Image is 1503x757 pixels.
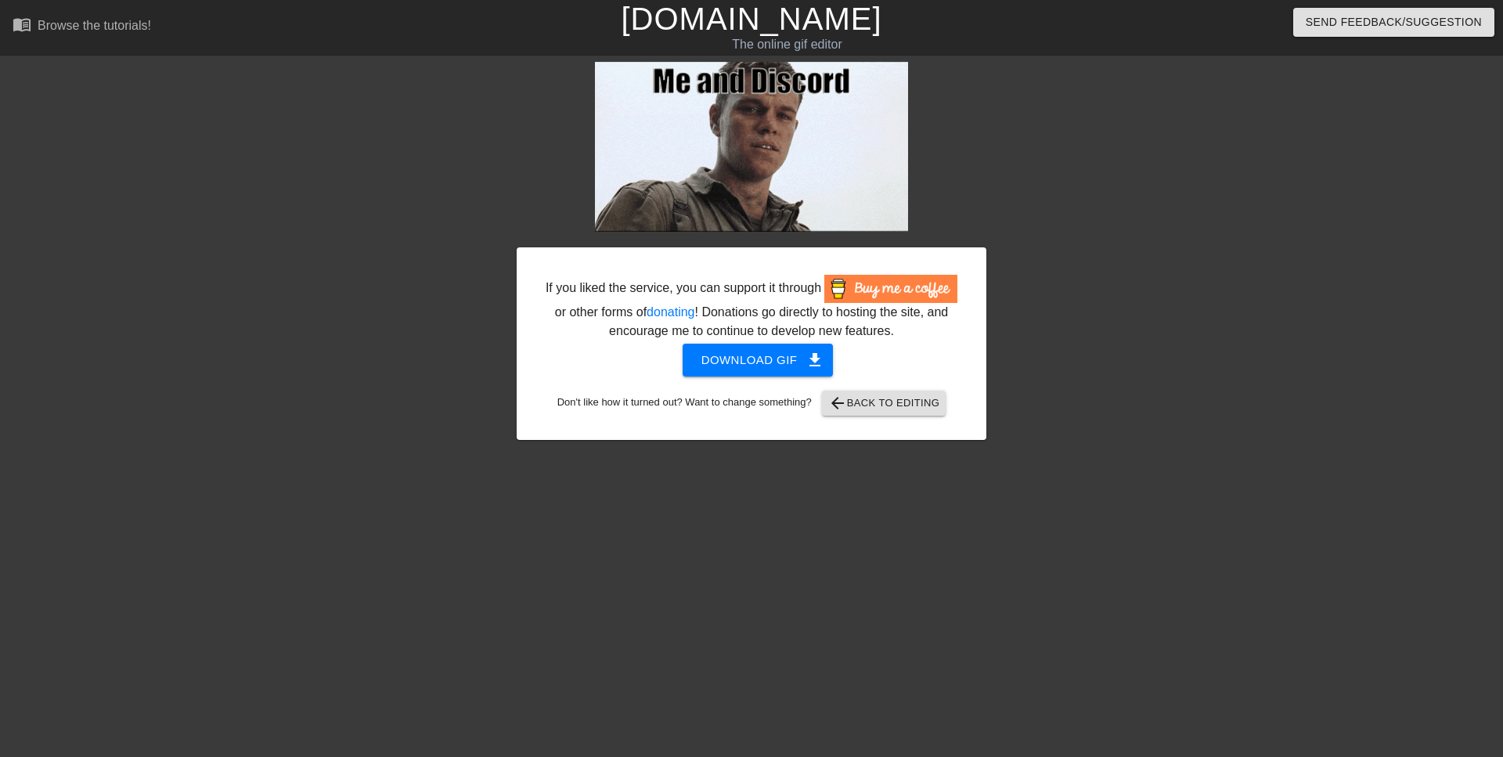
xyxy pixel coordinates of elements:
button: Send Feedback/Suggestion [1293,8,1494,37]
button: Back to Editing [822,391,946,416]
a: Download gif [670,352,834,366]
span: Download gif [701,350,815,370]
a: donating [647,305,694,319]
div: The online gif editor [509,35,1065,54]
img: k4f0NbZw.gif [595,62,908,232]
img: Buy Me A Coffee [824,275,957,303]
button: Download gif [683,344,834,377]
span: Send Feedback/Suggestion [1306,13,1482,32]
a: Browse the tutorials! [13,15,151,39]
span: menu_book [13,15,31,34]
div: If you liked the service, you can support it through or other forms of ! Donations go directly to... [544,275,959,341]
div: Browse the tutorials! [38,19,151,32]
span: Back to Editing [828,394,940,413]
span: arrow_back [828,394,847,413]
div: Don't like how it turned out? Want to change something? [541,391,962,416]
a: [DOMAIN_NAME] [621,2,881,36]
span: get_app [806,351,824,369]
